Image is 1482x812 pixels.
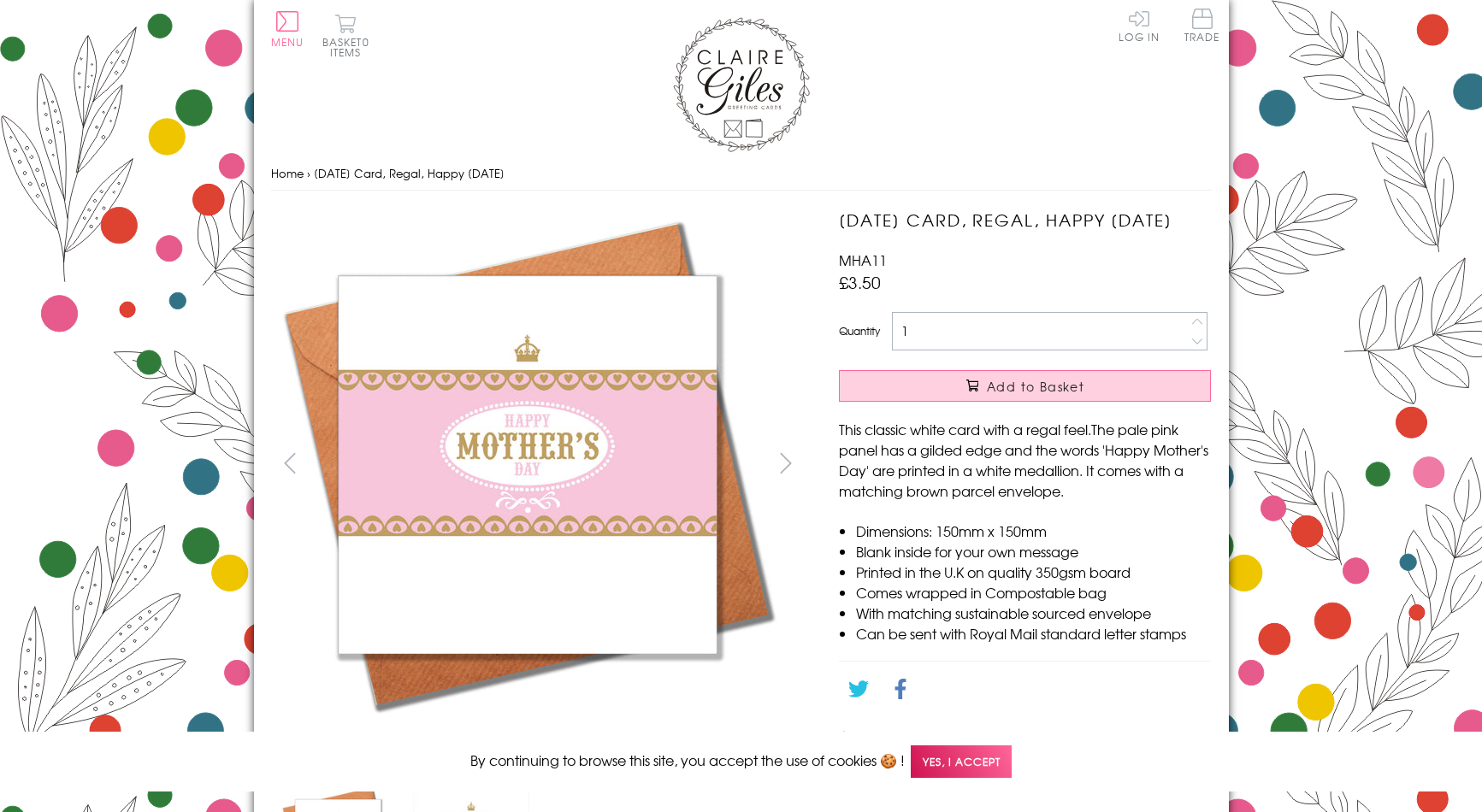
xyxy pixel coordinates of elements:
[307,165,310,181] span: ›
[330,34,369,60] span: 0 items
[766,444,805,482] button: next
[271,444,310,482] button: prev
[839,323,880,338] label: Quantity
[271,165,304,181] a: Home
[856,603,1211,623] li: With matching sustainable sourced envelope
[1119,9,1160,42] a: Log In
[271,156,1212,191] nav: breadcrumbs
[839,208,1211,232] h1: [DATE] Card, Regal, Happy [DATE]
[839,250,887,270] span: MHA11
[271,34,304,50] span: Menu
[853,726,1019,746] a: Go back to the collection
[1184,9,1220,42] span: Trade
[856,623,1211,644] li: Can be sent with Royal Mail standard letter stamps
[911,745,1012,779] span: Yes, I accept
[856,521,1211,541] li: Dimensions: 150mm x 150mm
[314,165,505,181] span: [DATE] Card, Regal, Happy [DATE]
[322,14,369,57] button: Basket0 items
[839,419,1211,501] p: This classic white card with a regal feel.The pale pink panel has a gilded edge and the words 'Ha...
[839,370,1211,402] button: Add to Basket
[987,378,1084,395] span: Add to Basket
[1184,9,1220,45] a: Trade
[856,582,1211,603] li: Comes wrapped in Compostable bag
[673,17,810,152] img: Claire Giles Greetings Cards
[271,208,784,721] img: Mother's Day Card, Regal, Happy Mother's Day
[856,562,1211,582] li: Printed in the U.K on quality 350gsm board
[839,270,881,294] span: £3.50
[271,11,304,47] button: Menu
[856,541,1211,562] li: Blank inside for your own message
